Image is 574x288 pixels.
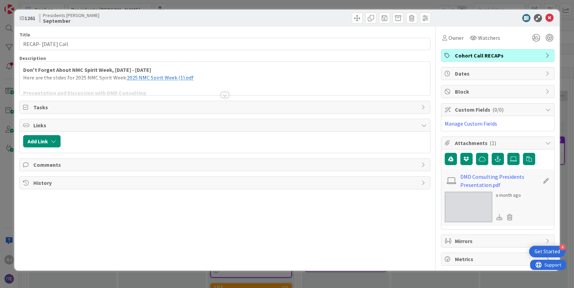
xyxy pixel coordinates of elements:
b: September [43,18,99,23]
input: type card name here... [19,38,430,50]
p: Here are the slides for 2025 NMC Spirit Week: [23,74,427,82]
span: Comments [33,161,418,169]
div: Open Get Started checklist, remaining modules: 4 [529,246,565,257]
span: Block [455,87,542,96]
div: Get Started [535,248,560,255]
span: ( 0/0 ) [492,106,504,113]
a: DMD Consulting Presidents Presentation.pdf [460,173,539,189]
div: 4 [559,244,565,250]
b: 1261 [24,15,35,21]
div: a month ago [496,192,521,199]
button: Add Link [23,135,61,147]
span: Custom Fields [455,106,542,114]
span: Support [14,1,31,9]
span: History [33,179,418,187]
span: Watchers [478,34,500,42]
span: Owner [448,34,464,42]
span: Tasks [33,103,418,111]
a: Manage Custom Fields [445,120,497,127]
label: Title [19,32,30,38]
span: Links [33,121,418,129]
div: Download [496,213,503,222]
span: Metrics [455,255,542,263]
span: Mirrors [455,237,542,245]
span: ID [19,14,35,22]
span: Attachments [455,139,542,147]
span: 2025 NMC Spirit Week (1).pdf [127,74,194,81]
span: ( 1 ) [490,140,496,146]
span: Dates [455,69,542,78]
span: Description [19,55,46,61]
span: Cohort Call RECAPs [455,51,542,60]
span: Presidents [PERSON_NAME] [43,13,99,18]
strong: Don't Forget About NMC Spirit Week, [DATE] - [DATE] [23,66,151,73]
